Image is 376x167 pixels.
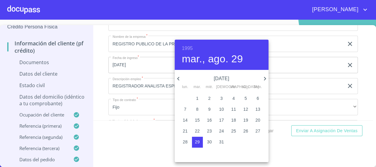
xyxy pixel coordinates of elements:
button: mar., ago. 29 [182,53,243,65]
button: 23 [204,126,215,137]
p: 27 [256,128,260,134]
p: 12 [243,106,248,112]
button: 19 [240,115,251,126]
p: 6 [257,95,259,101]
p: 13 [256,106,260,112]
button: 14 [180,115,191,126]
p: 16 [207,117,212,123]
p: 28 [183,139,188,145]
span: vie. [228,84,239,90]
button: 8 [192,104,203,115]
p: 29 [195,139,200,145]
p: 23 [207,128,212,134]
button: 26 [240,126,251,137]
p: 30 [207,139,212,145]
span: lun. [180,84,191,90]
p: 19 [243,117,248,123]
button: 11 [228,104,239,115]
button: 6 [252,93,263,104]
button: 5 [240,93,251,104]
p: 17 [219,117,224,123]
p: 24 [219,128,224,134]
span: [DEMOGRAPHIC_DATA]. [216,84,227,90]
p: 22 [195,128,200,134]
button: 28 [180,137,191,148]
button: 27 [252,126,263,137]
button: 16 [204,115,215,126]
button: 9 [204,104,215,115]
p: 7 [184,106,186,112]
button: 12 [240,104,251,115]
p: 5 [245,95,247,101]
button: 29 [192,137,203,148]
span: mar. [192,84,203,90]
button: 17 [216,115,227,126]
button: 7 [180,104,191,115]
p: 10 [219,106,224,112]
button: 10 [216,104,227,115]
span: dom. [252,84,263,90]
button: 22 [192,126,203,137]
p: 21 [183,128,188,134]
span: mié. [204,84,215,90]
button: 4 [228,93,239,104]
button: 1 [192,93,203,104]
button: 20 [252,115,263,126]
p: 20 [256,117,260,123]
p: 4 [233,95,235,101]
p: 31 [219,139,224,145]
p: 8 [196,106,199,112]
p: 2 [208,95,211,101]
button: 13 [252,104,263,115]
p: 15 [195,117,200,123]
p: 26 [243,128,248,134]
span: sáb. [240,84,251,90]
p: 1 [196,95,199,101]
button: 2 [204,93,215,104]
button: 30 [204,137,215,148]
p: 14 [183,117,188,123]
p: 11 [231,106,236,112]
p: [DATE] [182,75,261,82]
button: 3 [216,93,227,104]
button: 31 [216,137,227,148]
p: 18 [231,117,236,123]
p: 25 [231,128,236,134]
button: 24 [216,126,227,137]
button: 25 [228,126,239,137]
p: 3 [220,95,223,101]
button: 18 [228,115,239,126]
button: 15 [192,115,203,126]
button: 1995 [182,44,193,53]
button: 21 [180,126,191,137]
p: 9 [208,106,211,112]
